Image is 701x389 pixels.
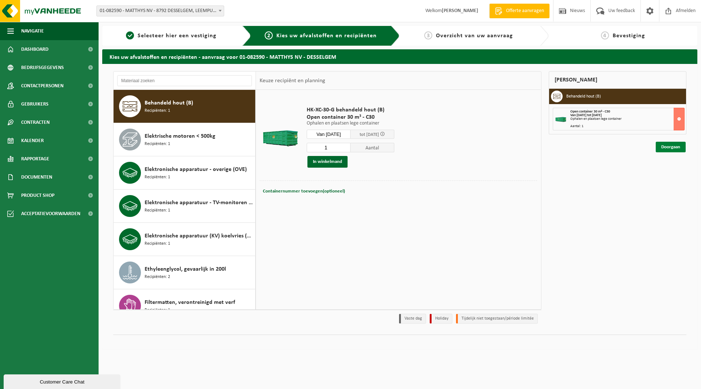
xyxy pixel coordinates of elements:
span: Overzicht van uw aanvraag [436,33,513,39]
h2: Kies uw afvalstoffen en recipiënten - aanvraag voor 01-082590 - MATTHYS NV - DESSELGEM [102,49,697,64]
span: Contactpersonen [21,77,64,95]
input: Selecteer datum [307,130,350,139]
span: Product Shop [21,186,54,205]
a: Offerte aanvragen [489,4,549,18]
span: 01-082590 - MATTHYS NV - 8792 DESSELGEM, LEEMPUTSTRAAT 75 [96,5,224,16]
div: Keuze recipiënt en planning [256,72,329,90]
span: 2 [265,31,273,39]
span: Recipiënten: 1 [145,307,170,314]
iframe: chat widget [4,373,122,389]
div: Ophalen en plaatsen lege container [570,117,685,121]
span: Filtermatten, verontreinigd met verf [145,298,235,307]
span: Elektrische motoren < 500kg [145,132,215,141]
span: Gebruikers [21,95,49,113]
span: Elektronische apparatuur (KV) koelvries (huishoudelijk) [145,232,253,240]
span: Rapportage [21,150,49,168]
span: Containernummer toevoegen(optioneel) [263,189,345,194]
span: Open container 30 m³ - C30 [570,110,610,114]
span: 4 [601,31,609,39]
span: 01-082590 - MATTHYS NV - 8792 DESSELGEM, LEEMPUTSTRAAT 75 [97,6,224,16]
strong: Van [DATE] tot [DATE] [570,113,602,117]
span: Recipiënten: 1 [145,107,170,114]
span: HK-XC-30-G behandeld hout (B) [307,106,394,114]
div: [PERSON_NAME] [549,71,687,89]
span: Open container 30 m³ - C30 [307,114,394,121]
span: Selecteer hier een vestiging [138,33,217,39]
button: Elektrische motoren < 500kg Recipiënten: 1 [114,123,256,156]
span: Offerte aanvragen [504,7,546,15]
span: 1 [126,31,134,39]
button: Elektronische apparatuur (KV) koelvries (huishoudelijk) Recipiënten: 1 [114,223,256,256]
li: Tijdelijk niet toegestaan/période limitée [456,314,538,324]
button: Containernummer toevoegen(optioneel) [262,186,346,197]
p: Ophalen en plaatsen lege container [307,121,394,126]
span: Recipiënten: 1 [145,240,170,247]
button: Elektronische apparatuur - TV-monitoren (TVM) Recipiënten: 1 [114,190,256,223]
h3: Behandeld hout (B) [566,91,601,102]
span: Navigatie [21,22,44,40]
li: Holiday [430,314,452,324]
button: In winkelmand [307,156,348,168]
div: Aantal: 1 [570,125,685,128]
button: Elektronische apparatuur - overige (OVE) Recipiënten: 1 [114,156,256,190]
span: Acceptatievoorwaarden [21,205,80,223]
button: Filtermatten, verontreinigd met verf Recipiënten: 1 [114,289,256,323]
a: Doorgaan [656,142,686,152]
span: Dashboard [21,40,49,58]
span: Kalender [21,131,44,150]
span: 3 [424,31,432,39]
span: Aantal [350,143,394,152]
span: tot [DATE] [360,132,379,137]
li: Vaste dag [399,314,426,324]
span: Elektronische apparatuur - TV-monitoren (TVM) [145,198,253,207]
span: Recipiënten: 1 [145,174,170,181]
span: Ethyleenglycol, gevaarlijk in 200l [145,265,226,274]
button: Ethyleenglycol, gevaarlijk in 200l Recipiënten: 2 [114,256,256,289]
button: Behandeld hout (B) Recipiënten: 1 [114,90,256,123]
input: Materiaal zoeken [117,75,252,86]
strong: [PERSON_NAME] [442,8,478,14]
span: Recipiënten: 2 [145,274,170,281]
span: Recipiënten: 1 [145,141,170,148]
span: Bedrijfsgegevens [21,58,64,77]
span: Kies uw afvalstoffen en recipiënten [276,33,377,39]
span: Recipiënten: 1 [145,207,170,214]
span: Documenten [21,168,52,186]
span: Elektronische apparatuur - overige (OVE) [145,165,247,174]
span: Contracten [21,113,50,131]
a: 1Selecteer hier een vestiging [106,31,237,40]
span: Bevestiging [613,33,645,39]
span: Behandeld hout (B) [145,99,193,107]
